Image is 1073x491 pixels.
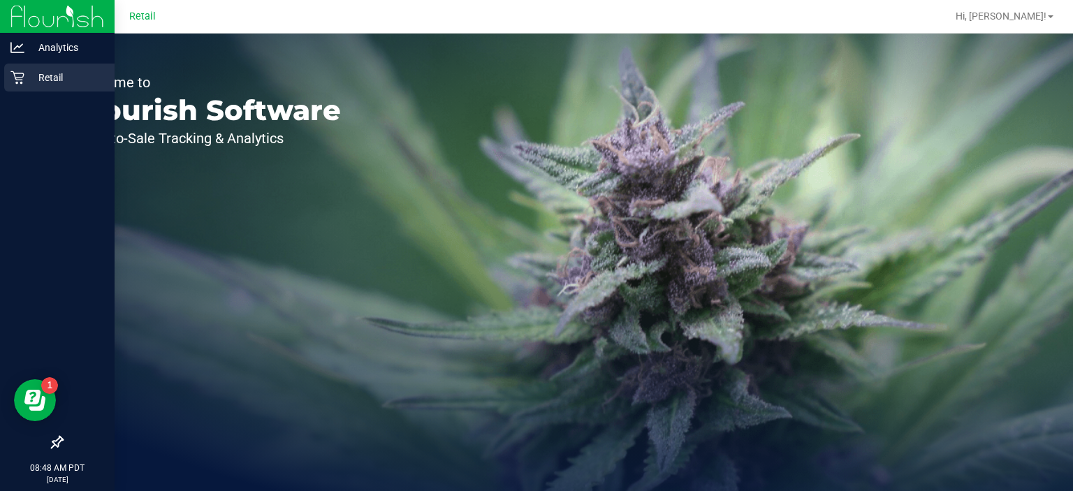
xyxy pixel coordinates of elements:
[6,474,108,485] p: [DATE]
[75,75,341,89] p: Welcome to
[75,96,341,124] p: Flourish Software
[6,462,108,474] p: 08:48 AM PDT
[24,69,108,86] p: Retail
[129,10,156,22] span: Retail
[10,71,24,85] inline-svg: Retail
[24,39,108,56] p: Analytics
[10,41,24,54] inline-svg: Analytics
[956,10,1046,22] span: Hi, [PERSON_NAME]!
[41,377,58,394] iframe: Resource center unread badge
[14,379,56,421] iframe: Resource center
[75,131,341,145] p: Seed-to-Sale Tracking & Analytics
